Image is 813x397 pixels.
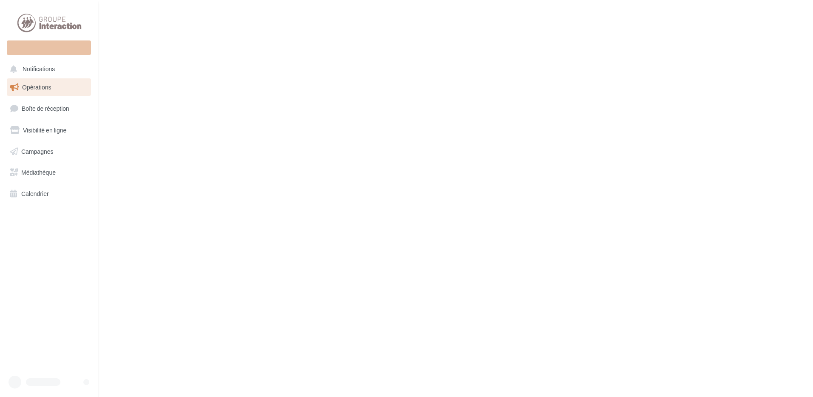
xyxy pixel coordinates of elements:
[21,190,49,197] span: Calendrier
[21,147,54,155] span: Campagnes
[5,121,93,139] a: Visibilité en ligne
[5,185,93,203] a: Calendrier
[5,78,93,96] a: Opérations
[22,83,51,91] span: Opérations
[5,143,93,161] a: Campagnes
[23,127,66,134] span: Visibilité en ligne
[5,99,93,118] a: Boîte de réception
[7,40,91,55] div: Nouvelle campagne
[23,66,55,73] span: Notifications
[21,169,56,176] span: Médiathèque
[5,164,93,181] a: Médiathèque
[22,105,69,112] span: Boîte de réception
